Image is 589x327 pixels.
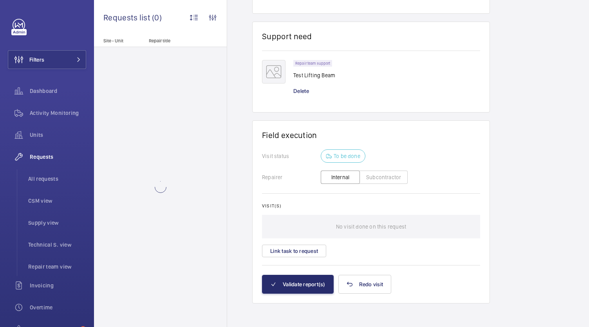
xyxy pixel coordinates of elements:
button: Redo visit [338,275,392,294]
button: Validate report(s) [262,275,334,294]
span: Requests list [103,13,152,22]
p: No visit done on this request [336,215,406,238]
span: Overtime [30,303,86,311]
span: Activity Monitoring [30,109,86,117]
p: To be done [334,152,360,160]
span: Repair team view [28,263,86,271]
span: Dashboard [30,87,86,95]
p: Test Lifting Beam [293,71,337,79]
button: Filters [8,50,86,69]
span: Units [30,131,86,139]
p: Repair team support [295,62,330,65]
button: Link task to request [262,245,326,257]
span: Requests [30,153,86,161]
span: Filters [29,56,44,64]
h2: Visit(s) [262,203,480,209]
span: Invoicing [30,282,86,289]
h1: Support need [262,31,312,41]
span: CSM view [28,197,86,205]
div: Delete [293,87,317,95]
p: Site - Unit [94,38,146,44]
span: Supply view [28,219,86,227]
span: All requests [28,175,86,183]
span: Technical S. view [28,241,86,249]
p: Repair title [149,38,201,44]
button: Internal [321,171,360,184]
button: Subcontractor [360,171,408,184]
h1: Field execution [262,130,480,140]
